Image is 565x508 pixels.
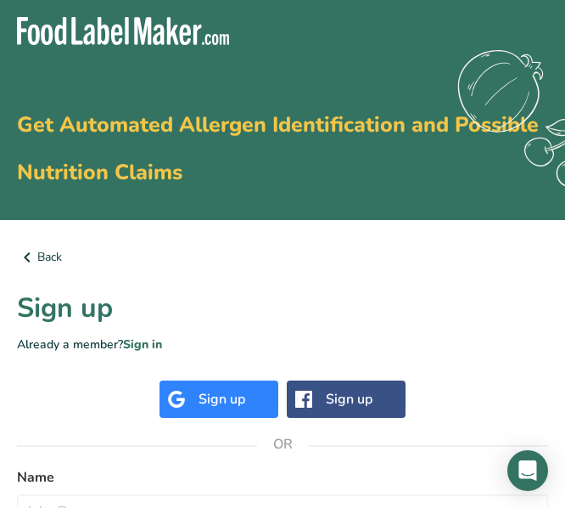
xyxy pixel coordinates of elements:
[17,110,539,187] span: Get Automated Allergen Identification and Possible Nutrition Claims
[17,336,548,353] p: Already a member?
[123,336,162,353] a: Sign in
[257,419,308,470] span: OR
[199,389,245,409] div: Sign up
[17,247,548,268] a: Back
[17,288,548,329] h1: Sign up
[326,389,372,409] div: Sign up
[17,17,229,45] img: Food Label Maker
[17,467,548,488] label: Name
[507,450,548,491] div: Open Intercom Messenger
